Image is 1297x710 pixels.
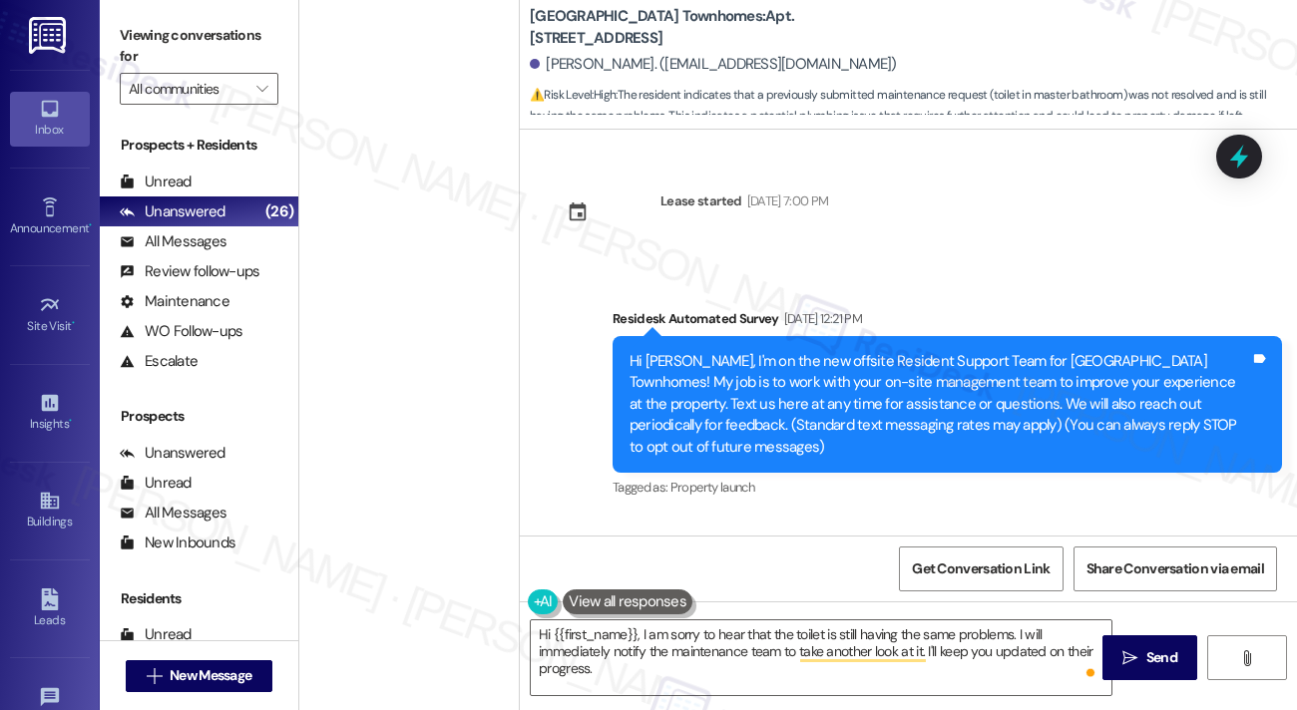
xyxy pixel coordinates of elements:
[256,81,267,97] i: 
[120,20,278,73] label: Viewing conversations for
[120,172,192,192] div: Unread
[120,503,226,524] div: All Messages
[899,546,1063,591] button: Get Conversation Link
[100,406,298,427] div: Prospects
[530,54,897,75] div: [PERSON_NAME]. ([EMAIL_ADDRESS][DOMAIN_NAME])
[10,484,90,537] a: Buildings
[613,473,1282,502] div: Tagged as:
[120,201,225,222] div: Unanswered
[630,351,1250,458] div: Hi [PERSON_NAME], I'm on the new offsite Resident Support Team for [GEOGRAPHIC_DATA] Townhomes! M...
[29,17,70,54] img: ResiDesk Logo
[129,73,246,105] input: All communities
[100,588,298,609] div: Residents
[10,582,90,636] a: Leads
[530,6,929,49] b: [GEOGRAPHIC_DATA] Townhomes: Apt. [STREET_ADDRESS]
[120,624,192,645] div: Unread
[120,532,235,553] div: New Inbounds
[1122,650,1137,666] i: 
[10,92,90,146] a: Inbox
[10,288,90,342] a: Site Visit •
[120,261,259,282] div: Review follow-ups
[1074,546,1277,591] button: Share Conversation via email
[1146,647,1177,668] span: Send
[120,321,242,342] div: WO Follow-ups
[10,386,90,440] a: Insights •
[660,190,742,211] div: Lease started
[1239,650,1254,666] i: 
[912,558,1050,579] span: Get Conversation Link
[530,87,616,103] strong: ⚠️ Risk Level: High
[613,308,1282,336] div: Residesk Automated Survey
[120,231,226,252] div: All Messages
[742,190,829,211] div: [DATE] 7:00 PM
[147,668,162,684] i: 
[120,291,229,312] div: Maintenance
[170,665,251,686] span: New Message
[1086,558,1264,579] span: Share Conversation via email
[89,218,92,232] span: •
[531,620,1111,695] textarea: To enrich screen reader interactions, please activate Accessibility in Grammarly extension settings
[670,479,754,496] span: Property launch
[72,316,75,330] span: •
[100,135,298,156] div: Prospects + Residents
[1102,635,1197,680] button: Send
[69,414,72,428] span: •
[120,473,192,494] div: Unread
[530,85,1297,149] span: : The resident indicates that a previously submitted maintenance request (toilet in master bathro...
[126,660,273,692] button: New Message
[120,351,198,372] div: Escalate
[120,443,225,464] div: Unanswered
[779,308,862,329] div: [DATE] 12:21 PM
[260,196,298,227] div: (26)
